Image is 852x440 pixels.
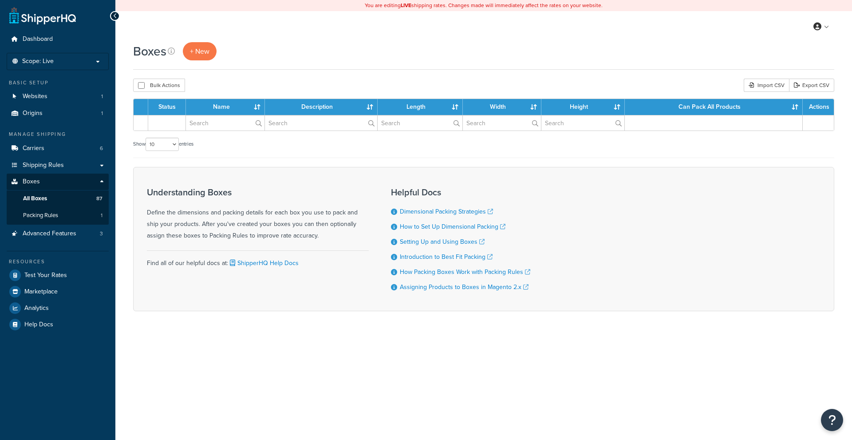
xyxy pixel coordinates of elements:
[7,31,109,48] a: Dashboard
[133,43,166,60] h1: Boxes
[148,99,186,115] th: Status
[541,99,625,115] th: Height
[24,288,58,296] span: Marketplace
[101,212,103,219] span: 1
[23,93,47,100] span: Websites
[7,140,109,157] li: Carriers
[7,226,109,242] a: Advanced Features 3
[133,79,185,92] button: Bulk Actions
[7,131,109,138] div: Manage Shipping
[23,212,58,219] span: Packing Rules
[7,258,109,266] div: Resources
[821,409,843,431] button: Open Resource Center
[100,230,103,238] span: 3
[23,230,76,238] span: Advanced Features
[228,258,299,268] a: ShipperHQ Help Docs
[391,187,530,197] h3: Helpful Docs
[23,178,40,186] span: Boxes
[265,115,377,131] input: Search
[400,252,493,262] a: Introduction to Best Fit Packing
[7,105,109,122] li: Origins
[24,305,49,312] span: Analytics
[7,174,109,224] li: Boxes
[7,88,109,105] a: Websites 1
[23,162,64,169] span: Shipping Rules
[146,138,179,151] select: Showentries
[7,207,109,224] a: Packing Rules 1
[463,115,541,131] input: Search
[401,1,411,9] b: LIVE
[7,284,109,300] a: Marketplace
[23,145,44,152] span: Carriers
[147,187,369,242] div: Define the dimensions and packing details for each box you use to pack and ship your products. Af...
[147,250,369,269] div: Find all of our helpful docs at:
[7,157,109,174] a: Shipping Rules
[463,99,541,115] th: Width
[7,88,109,105] li: Websites
[789,79,834,92] a: Export CSV
[147,187,369,197] h3: Understanding Boxes
[9,7,76,24] a: ShipperHQ Home
[7,140,109,157] a: Carriers 6
[378,99,463,115] th: Length
[186,115,264,131] input: Search
[7,190,109,207] a: All Boxes 87
[23,195,47,202] span: All Boxes
[400,207,493,216] a: Dimensional Packing Strategies
[400,222,505,231] a: How to Set Up Dimensional Packing
[24,272,67,279] span: Test Your Rates
[23,36,53,43] span: Dashboard
[7,190,109,207] li: All Boxes
[7,105,109,122] a: Origins 1
[186,99,265,115] th: Name
[183,42,217,60] a: + New
[96,195,103,202] span: 87
[22,58,54,65] span: Scope: Live
[7,174,109,190] a: Boxes
[101,110,103,117] span: 1
[400,237,485,246] a: Setting Up and Using Boxes
[744,79,789,92] div: Import CSV
[190,46,209,56] span: + New
[400,282,529,292] a: Assigning Products to Boxes in Magento 2.x
[265,99,378,115] th: Description
[7,207,109,224] li: Packing Rules
[23,110,43,117] span: Origins
[625,99,803,115] th: Can Pack All Products
[7,226,109,242] li: Advanced Features
[101,93,103,100] span: 1
[7,267,109,283] a: Test Your Rates
[378,115,462,131] input: Search
[7,79,109,87] div: Basic Setup
[7,300,109,316] a: Analytics
[7,317,109,333] a: Help Docs
[541,115,624,131] input: Search
[400,267,530,277] a: How Packing Boxes Work with Packing Rules
[133,138,193,151] label: Show entries
[803,99,834,115] th: Actions
[24,321,53,329] span: Help Docs
[100,145,103,152] span: 6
